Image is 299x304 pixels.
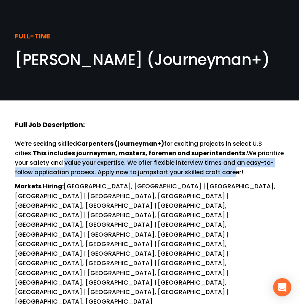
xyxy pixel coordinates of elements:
div: Open Intercom Messenger [273,278,291,296]
strong: Full Job Description: [15,120,85,129]
strong: FULL-TIME [15,31,50,41]
span: [PERSON_NAME] (Journeyman+) [15,49,270,70]
strong: Carpenters (journeyman+) [77,139,164,148]
p: We’re seeking skilled for exciting projects in select U.S cities. We prioritize your safety and v... [15,139,284,177]
strong: This includes journeymen, masters, foremen and superintendents. [33,149,247,158]
strong: Markets Hiring: [15,182,64,191]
